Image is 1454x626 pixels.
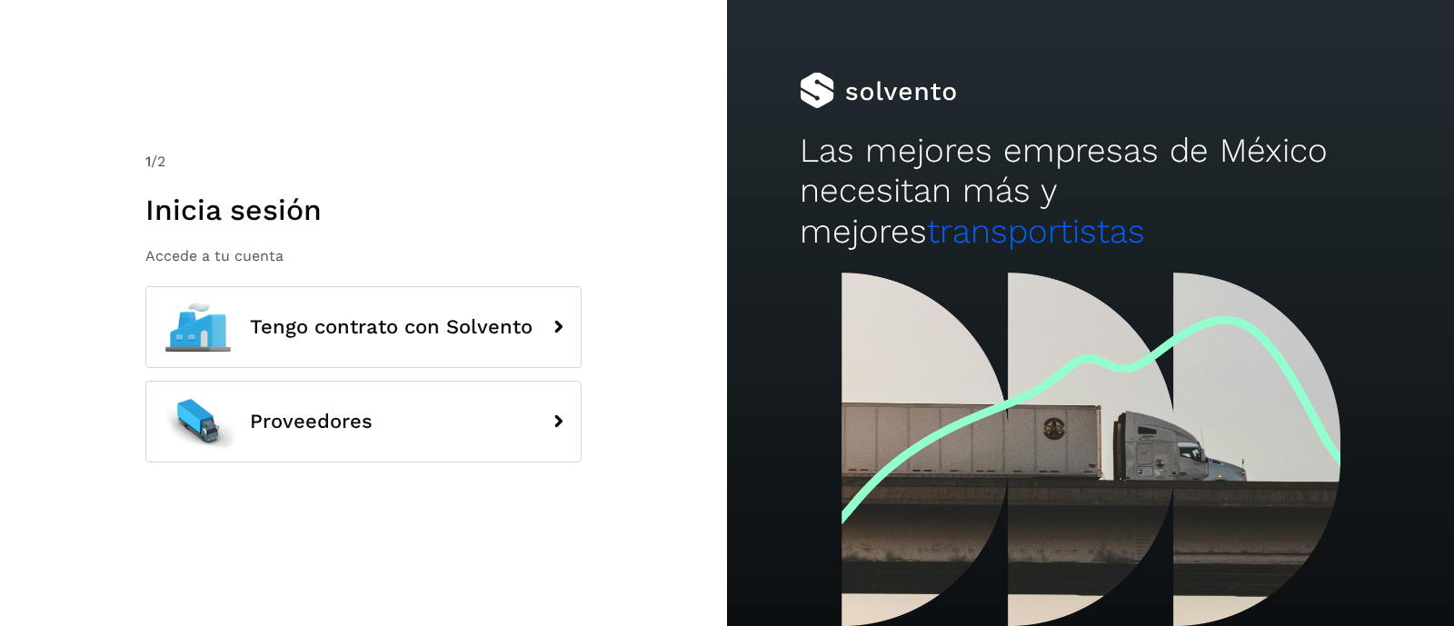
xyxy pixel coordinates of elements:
[927,212,1145,251] span: transportistas
[145,153,151,170] span: 1
[145,286,582,368] button: Tengo contrato con Solvento
[250,411,373,432] span: Proveedores
[800,131,1381,252] h2: Las mejores empresas de México necesitan más y mejores
[145,193,582,227] h1: Inicia sesión
[145,381,582,462] button: Proveedores
[145,247,582,264] p: Accede a tu cuenta
[250,316,533,338] span: Tengo contrato con Solvento
[145,151,582,173] div: /2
